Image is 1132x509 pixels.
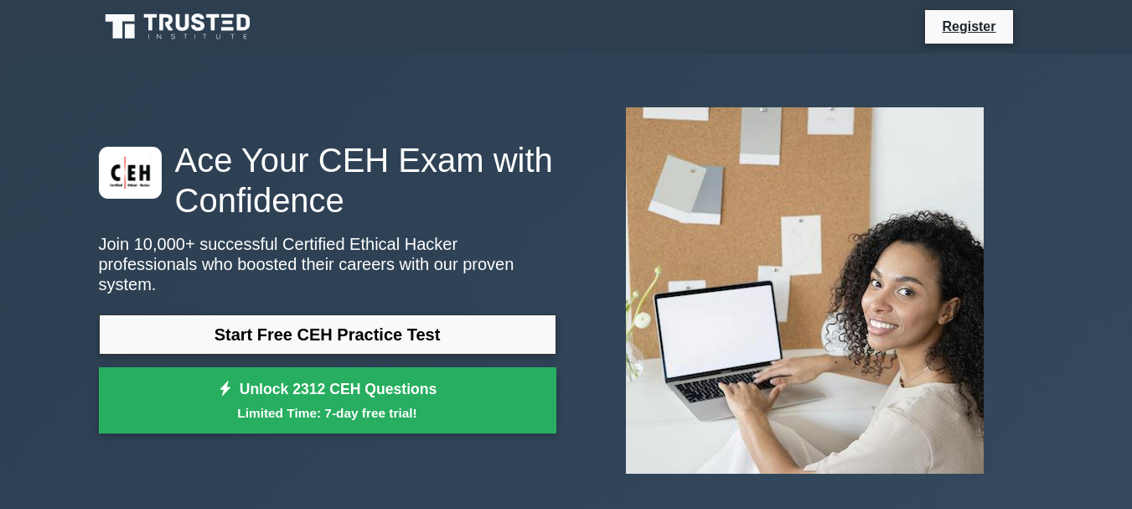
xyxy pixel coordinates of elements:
[99,140,556,221] h1: Ace Your CEH Exam with Confidence
[99,314,556,355] a: Start Free CEH Practice Test
[99,234,556,294] p: Join 10,000+ successful Certified Ethical Hacker professionals who boosted their careers with our...
[99,367,556,434] a: Unlock 2312 CEH QuestionsLimited Time: 7-day free trial!
[932,16,1005,37] a: Register
[120,403,535,423] small: Limited Time: 7-day free trial!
